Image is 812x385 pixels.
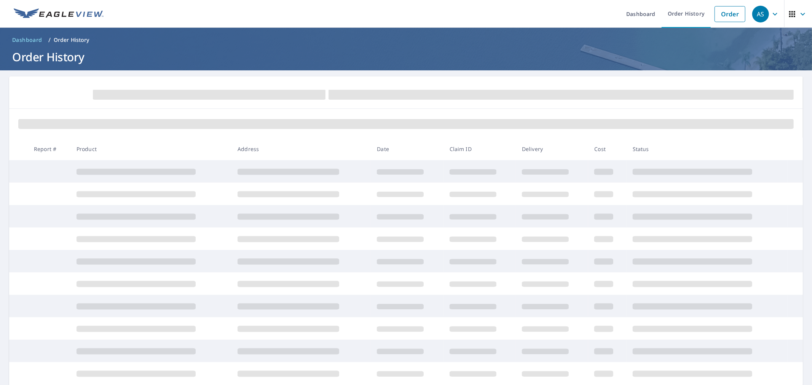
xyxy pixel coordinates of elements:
[516,138,588,160] th: Delivery
[48,35,51,45] li: /
[54,36,89,44] p: Order History
[70,138,231,160] th: Product
[9,34,45,46] a: Dashboard
[752,6,769,22] div: AS
[443,138,516,160] th: Claim ID
[14,8,104,20] img: EV Logo
[231,138,371,160] th: Address
[12,36,42,44] span: Dashboard
[627,138,788,160] th: Status
[715,6,745,22] a: Order
[9,49,803,65] h1: Order History
[371,138,443,160] th: Date
[28,138,70,160] th: Report #
[9,34,803,46] nav: breadcrumb
[588,138,627,160] th: Cost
